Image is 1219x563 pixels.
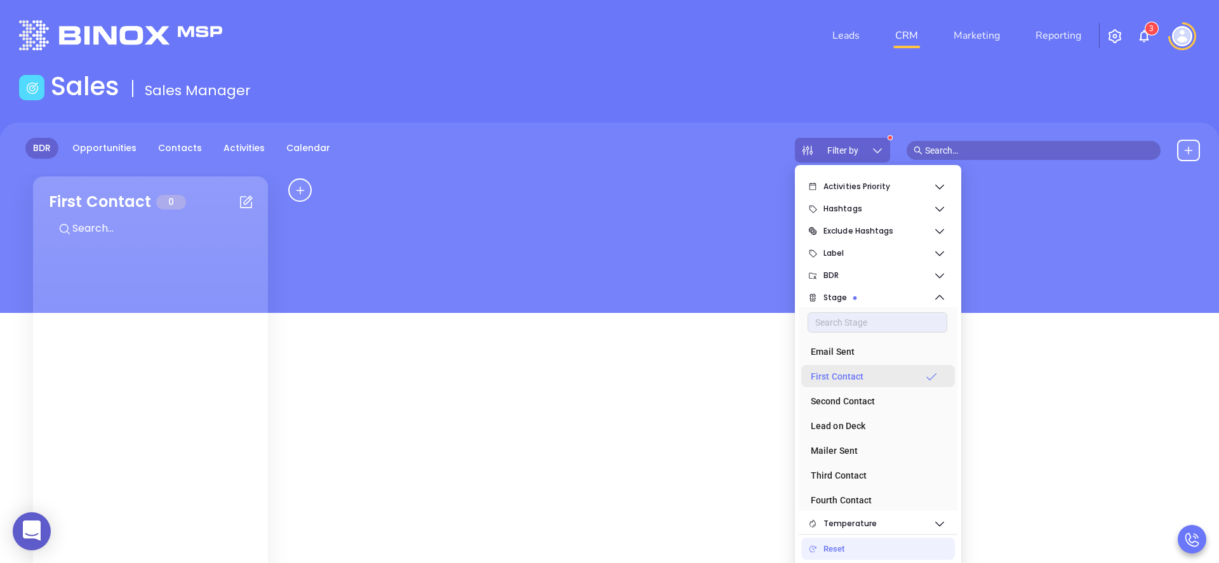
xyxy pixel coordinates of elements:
span: Exclude Hashtags [823,218,933,244]
input: Search… [925,143,1154,157]
span: 3 [1149,24,1154,33]
div: Mailer Sent [811,438,938,463]
input: Search... [71,220,262,237]
div: First Contact [49,190,151,213]
a: Contacts [150,138,210,159]
a: Marketing [949,23,1005,48]
div: Lead on Deck [811,413,938,439]
div: Reset [823,536,945,562]
a: Opportunities [65,138,144,159]
a: CRM [890,23,923,48]
span: search [914,146,923,155]
div: Third Contact [811,463,938,488]
span: Label [823,241,933,266]
img: iconSetting [1107,29,1122,44]
span: Hashtags [823,196,933,222]
span: Filter by [827,146,858,155]
div: Email Sent [811,339,938,364]
div: Fourth Contact [811,487,938,513]
sup: 3 [1145,22,1158,35]
span: Activities Priority [823,174,933,199]
img: iconNotification [1136,29,1152,44]
span: 0 [156,195,186,209]
span: Sales Manager [145,81,251,100]
a: Activities [216,138,272,159]
span: Temperature [823,511,933,536]
h1: Sales [51,71,119,102]
span: Stage [823,285,933,310]
a: BDR [25,138,58,159]
img: logo [19,20,222,50]
img: user [1172,26,1192,46]
input: Search Stage [808,312,947,333]
span: BDR [823,263,933,288]
a: Reporting [1030,23,1086,48]
a: Calendar [279,138,338,159]
div: First Contact [811,364,938,389]
div: Second Contact [811,388,938,414]
a: Leads [827,23,865,48]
